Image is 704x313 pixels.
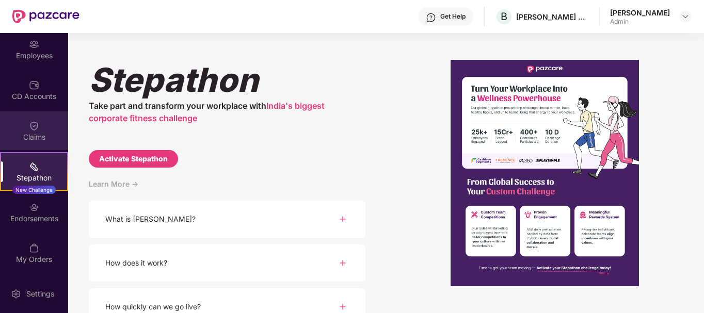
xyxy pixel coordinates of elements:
[29,39,39,50] img: svg+xml;base64,PHN2ZyBpZD0iRW1wbG95ZWVzIiB4bWxucz0iaHR0cDovL3d3dy53My5vcmcvMjAwMC9zdmciIHdpZHRoPS...
[501,10,507,23] span: B
[105,257,167,269] div: How does it work?
[11,289,21,299] img: svg+xml;base64,PHN2ZyBpZD0iU2V0dGluZy0yMHgyMCIgeG1sbnM9Imh0dHA6Ly93d3cudzMub3JnLzIwMDAvc3ZnIiB3aW...
[29,80,39,90] img: svg+xml;base64,PHN2ZyBpZD0iQ0RfQWNjb3VudHMiIGRhdGEtbmFtZT0iQ0QgQWNjb3VudHMiIHhtbG5zPSJodHRwOi8vd3...
[1,173,67,183] div: Stepathon
[12,186,56,194] div: New Challenge
[440,12,466,21] div: Get Help
[89,100,365,124] div: Take part and transform your workplace with
[29,121,39,131] img: svg+xml;base64,PHN2ZyBpZD0iQ2xhaW0iIHhtbG5zPSJodHRwOi8vd3d3LnczLm9yZy8yMDAwL3N2ZyIgd2lkdGg9IjIwIi...
[89,178,365,201] div: Learn More ->
[12,10,79,23] img: New Pazcare Logo
[29,243,39,253] img: svg+xml;base64,PHN2ZyBpZD0iTXlfT3JkZXJzIiBkYXRhLW5hbWU9Ik15IE9yZGVycyIgeG1sbnM9Imh0dHA6Ly93d3cudz...
[337,213,349,225] img: svg+xml;base64,PHN2ZyBpZD0iUGx1cy0zMngzMiIgeG1sbnM9Imh0dHA6Ly93d3cudzMub3JnLzIwMDAvc3ZnIiB3aWR0aD...
[29,202,39,212] img: svg+xml;base64,PHN2ZyBpZD0iRW5kb3JzZW1lbnRzIiB4bWxucz0iaHR0cDovL3d3dy53My5vcmcvMjAwMC9zdmciIHdpZH...
[99,153,168,164] div: Activate Stepathon
[516,12,588,22] div: [PERSON_NAME] Hair Dressing Pvt Ltd
[610,18,670,26] div: Admin
[105,301,201,312] div: How quickly can we go live?
[426,12,436,23] img: svg+xml;base64,PHN2ZyBpZD0iSGVscC0zMngzMiIgeG1sbnM9Imh0dHA6Ly93d3cudzMub3JnLzIwMDAvc3ZnIiB3aWR0aD...
[681,12,690,21] img: svg+xml;base64,PHN2ZyBpZD0iRHJvcGRvd24tMzJ4MzIiIHhtbG5zPSJodHRwOi8vd3d3LnczLm9yZy8yMDAwL3N2ZyIgd2...
[337,301,349,313] img: svg+xml;base64,PHN2ZyBpZD0iUGx1cy0zMngzMiIgeG1sbnM9Imh0dHA6Ly93d3cudzMub3JnLzIwMDAvc3ZnIiB3aWR0aD...
[89,60,365,100] div: Stepathon
[337,257,349,269] img: svg+xml;base64,PHN2ZyBpZD0iUGx1cy0zMngzMiIgeG1sbnM9Imh0dHA6Ly93d3cudzMub3JnLzIwMDAvc3ZnIiB3aWR0aD...
[23,289,57,299] div: Settings
[610,8,670,18] div: [PERSON_NAME]
[29,161,39,172] img: svg+xml;base64,PHN2ZyB4bWxucz0iaHR0cDovL3d3dy53My5vcmcvMjAwMC9zdmciIHdpZHRoPSIyMSIgaGVpZ2h0PSIyMC...
[105,213,196,225] div: What is [PERSON_NAME]?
